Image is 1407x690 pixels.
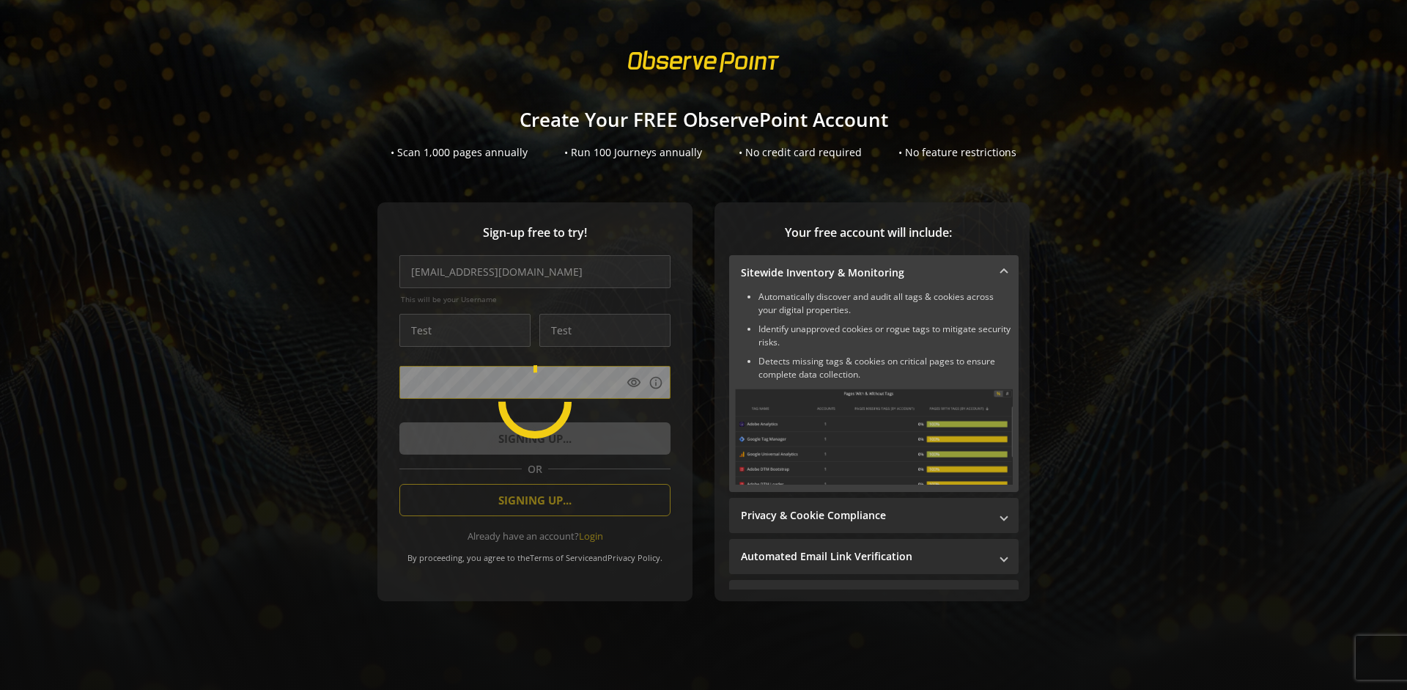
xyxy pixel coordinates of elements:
div: By proceeding, you agree to the and . [399,543,671,563]
li: Detects missing tags & cookies on critical pages to ensure complete data collection. [758,355,1013,381]
span: Sign-up free to try! [399,224,671,241]
mat-expansion-panel-header: Performance Monitoring with Web Vitals [729,580,1019,615]
mat-expansion-panel-header: Sitewide Inventory & Monitoring [729,255,1019,290]
span: Your free account will include: [729,224,1008,241]
mat-panel-title: Sitewide Inventory & Monitoring [741,265,989,280]
mat-expansion-panel-header: Privacy & Cookie Compliance [729,498,1019,533]
div: • Run 100 Journeys annually [564,145,702,160]
div: • No feature restrictions [898,145,1016,160]
div: • Scan 1,000 pages annually [391,145,528,160]
li: Identify unapproved cookies or rogue tags to mitigate security risks. [758,323,1013,349]
mat-panel-title: Automated Email Link Verification [741,549,989,564]
mat-expansion-panel-header: Automated Email Link Verification [729,539,1019,574]
li: Automatically discover and audit all tags & cookies across your digital properties. [758,290,1013,317]
img: Sitewide Inventory & Monitoring [735,389,1013,485]
div: Sitewide Inventory & Monitoring [729,290,1019,492]
a: Terms of Service [530,552,593,563]
mat-panel-title: Privacy & Cookie Compliance [741,508,989,523]
a: Privacy Policy [608,552,660,563]
div: • No credit card required [739,145,862,160]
